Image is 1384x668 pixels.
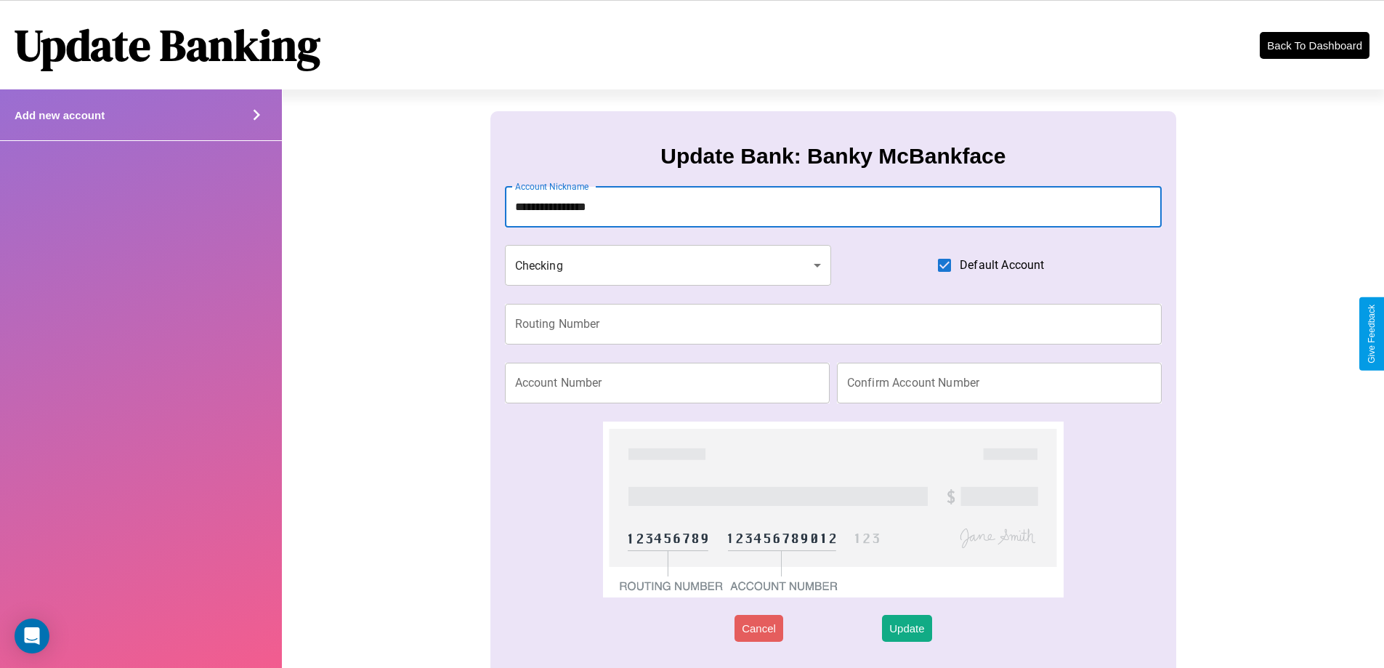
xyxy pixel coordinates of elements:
button: Back To Dashboard [1260,32,1369,59]
h1: Update Banking [15,15,320,75]
h3: Update Bank: Banky McBankface [660,144,1005,169]
div: Open Intercom Messenger [15,619,49,653]
button: Update [882,615,931,642]
img: check [603,422,1063,597]
h4: Add new account [15,109,105,121]
label: Account Nickname [515,180,589,193]
span: Default Account [960,257,1044,274]
div: Give Feedback [1367,305,1377,363]
button: Cancel [735,615,783,642]
div: Checking [505,245,832,286]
